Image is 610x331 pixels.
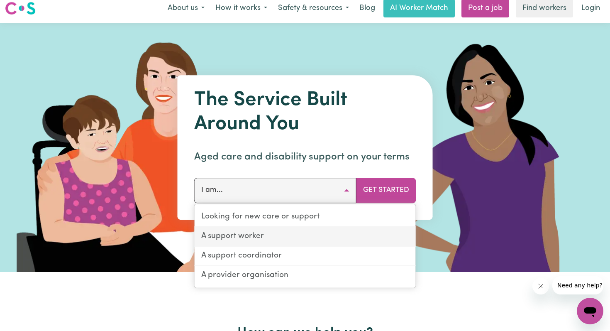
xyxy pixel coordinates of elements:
[5,1,36,16] img: Careseekers logo
[195,227,416,247] a: A support worker
[194,150,416,164] p: Aged care and disability support on your terms
[552,276,603,294] iframe: Message from company
[577,298,603,324] iframe: Button to launch messaging window
[194,178,356,203] button: I am...
[195,208,416,227] a: Looking for new care or support
[195,266,416,284] a: A provider organisation
[356,178,416,203] button: Get Started
[195,246,416,266] a: A support coordinator
[532,278,549,294] iframe: Close message
[194,204,416,288] div: I am...
[194,88,416,136] h1: The Service Built Around You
